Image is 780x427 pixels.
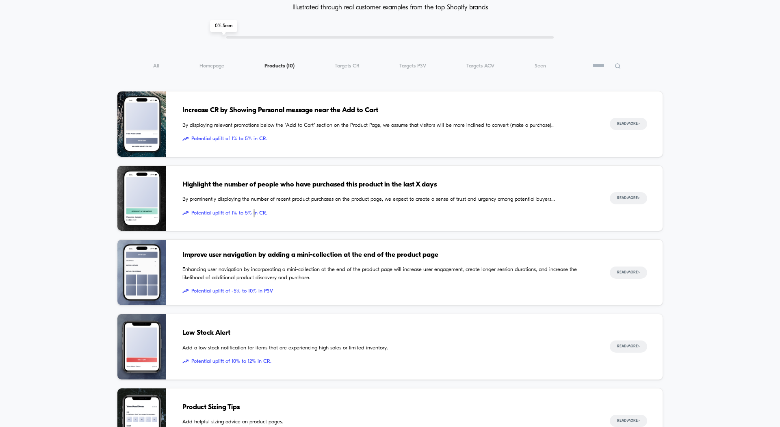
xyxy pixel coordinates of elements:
[182,402,594,413] span: Product Sizing Tips
[610,192,647,204] button: Read More>
[264,63,295,69] span: Products
[153,63,159,69] span: All
[182,250,594,260] span: Improve user navigation by adding a mini-collection at the end of the product page
[210,20,237,32] span: 0 % Seen
[610,118,647,130] button: Read More>
[610,267,647,279] button: Read More>
[182,195,594,204] span: By prominently displaying the number of recent product purchases on the product page, we expect t...
[182,135,594,143] span: Potential uplift of 1% to 5% in CR.
[610,340,647,353] button: Read More>
[286,63,295,69] span: ( 10 )
[117,91,166,157] img: By displaying relevant promotions below the "Add to Cart" section on the Product Page, we assume ...
[182,180,594,190] span: Highlight the number of people who have purchased this product in the last X days
[182,121,594,130] span: By displaying relevant promotions below the "Add to Cart" section on the Product Page, we assume ...
[610,415,647,427] button: Read More>
[182,287,594,295] span: Potential uplift of -5% to 10% in PSV
[182,344,594,352] span: Add a low stock notification for items that are experiencing high sales or limited inventory.
[182,358,594,366] span: Potential uplift of 10% to 12% in CR.
[182,266,594,282] span: Enhancing user navigation by incorporating a mini-collection at the end of the product page will ...
[117,4,663,12] h4: Illustrated through real customer examples from the top Shopify brands
[182,209,594,217] span: Potential uplift of 1% to 5% in CR.
[117,240,166,305] img: Enhancing user navigation by incorporating a mini-collection at the end of the product page will ...
[335,63,360,69] span: Targets CR
[199,63,224,69] span: Homepage
[535,63,546,69] span: Seen
[117,314,166,379] img: Add a low stock notification for items that are experiencing high sales or limited inventory.
[117,166,166,231] img: By prominently displaying the number of recent product purchases on the product page, we expect t...
[182,105,594,116] span: Increase CR by Showing Personal message near the Add to Cart
[466,63,494,69] span: Targets AOV
[182,328,594,338] span: Low Stock Alert
[182,418,594,426] span: Add helpful sizing advice on product pages.
[399,63,426,69] span: Targets PSV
